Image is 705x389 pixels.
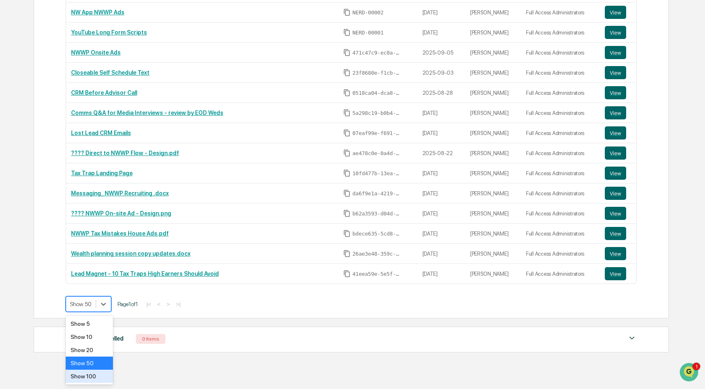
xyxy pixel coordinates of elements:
button: View [605,207,626,220]
span: • [68,112,71,118]
div: Show 50 [66,357,113,370]
span: Copy Id [343,270,351,277]
a: View [605,167,631,180]
div: 0 Items [136,334,165,344]
td: [PERSON_NAME] [465,23,521,43]
a: 🗄️Attestations [56,142,105,157]
span: [PERSON_NAME] [25,112,67,118]
td: [PERSON_NAME] [465,244,521,264]
span: Pylon [82,181,99,188]
img: 8933085812038_c878075ebb4cc5468115_72.jpg [17,63,32,78]
button: View [605,46,626,59]
button: View [605,187,626,200]
span: Copy Id [343,230,351,237]
a: View [605,26,631,39]
button: View [605,167,626,180]
div: Past conversations [8,91,55,98]
td: [PERSON_NAME] [465,2,521,23]
button: View [605,146,626,160]
span: 23f8680e-f1cb-4323-9e93-6f16597ece8b [352,70,402,76]
a: View [605,267,631,280]
button: View [605,6,626,19]
button: View [605,126,626,140]
a: NW App NWWP Ads [71,9,124,16]
a: Closeable Self Schedule Text [71,69,149,76]
td: [PERSON_NAME] [465,63,521,83]
a: NWWP Onsite Ads [71,49,121,56]
td: [DATE] [418,2,465,23]
td: Full Access Administrators [521,264,600,284]
button: View [605,106,626,119]
a: YouTube Long Form Scripts [71,29,147,36]
a: View [605,6,631,19]
img: 1746055101610-c473b297-6a78-478c-a979-82029cc54cd1 [16,112,23,119]
span: 5a298c19-b0b4-4f14-a898-0c075d43b09e [352,110,402,117]
td: Full Access Administrators [521,224,600,244]
span: 471c47c9-ec8a-47f7-8d07-e4c1a0ceb988 [352,50,402,56]
td: [DATE] [418,123,465,143]
span: 0518ca04-dca8-4ae0-a767-ef58864fa02b [352,90,402,96]
p: How can we help? [8,17,149,30]
td: [PERSON_NAME] [465,163,521,183]
span: 26ae3e48-359c-401d-99d7-b9f70675ab9f [352,251,402,257]
td: Full Access Administrators [521,23,600,43]
span: Copy Id [343,69,351,76]
td: Full Access Administrators [521,244,600,264]
button: >| [174,301,183,308]
a: View [605,187,631,200]
td: Full Access Administrators [521,43,600,63]
span: NERD-00001 [352,30,384,36]
a: View [605,126,631,140]
td: [DATE] [418,224,465,244]
a: View [605,207,631,220]
span: 41eea59e-5e5f-4848-9402-d5c9ae3c02fc [352,271,402,277]
a: Lead Magnet - 10 Tax Traps High Earners Should Avoid [71,270,219,277]
td: [DATE] [418,264,465,284]
a: 🖐️Preclearance [5,142,56,157]
td: Full Access Administrators [521,123,600,143]
span: Copy Id [343,89,351,96]
span: NERD-00002 [352,9,384,16]
span: Copy Id [343,169,351,177]
span: Preclearance [16,146,53,154]
td: [PERSON_NAME] [465,83,521,103]
span: Copy Id [343,210,351,217]
td: [PERSON_NAME] [465,43,521,63]
span: Copy Id [343,49,351,56]
td: Full Access Administrators [521,83,600,103]
td: [PERSON_NAME] [465,103,521,123]
td: [PERSON_NAME] [465,183,521,204]
img: 1746055101610-c473b297-6a78-478c-a979-82029cc54cd1 [8,63,23,78]
td: [PERSON_NAME] [465,264,521,284]
div: 🖐️ [8,146,15,153]
div: Start new chat [37,63,135,71]
img: Jack Rasmussen [8,104,21,117]
span: b62a3593-d04d-4d25-a366-b9637b604ba9 [352,211,402,217]
button: View [605,26,626,39]
td: Full Access Administrators [521,163,600,183]
span: Page 1 of 1 [117,301,138,307]
td: [DATE] [418,103,465,123]
button: |< [144,301,154,308]
button: > [164,301,172,308]
span: Data Lookup [16,161,52,169]
button: View [605,267,626,280]
td: [DATE] [418,204,465,224]
span: Attestations [68,146,102,154]
td: Full Access Administrators [521,63,600,83]
img: caret [627,333,637,343]
td: Full Access Administrators [521,103,600,123]
td: [PERSON_NAME] [465,224,521,244]
span: Copy Id [343,129,351,137]
button: See all [127,89,149,99]
a: View [605,227,631,240]
button: View [605,227,626,240]
span: Copy Id [343,109,351,117]
div: Show 100 [66,370,113,383]
a: View [605,66,631,79]
a: Powered byPylon [58,181,99,188]
a: View [605,46,631,59]
a: View [605,247,631,260]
